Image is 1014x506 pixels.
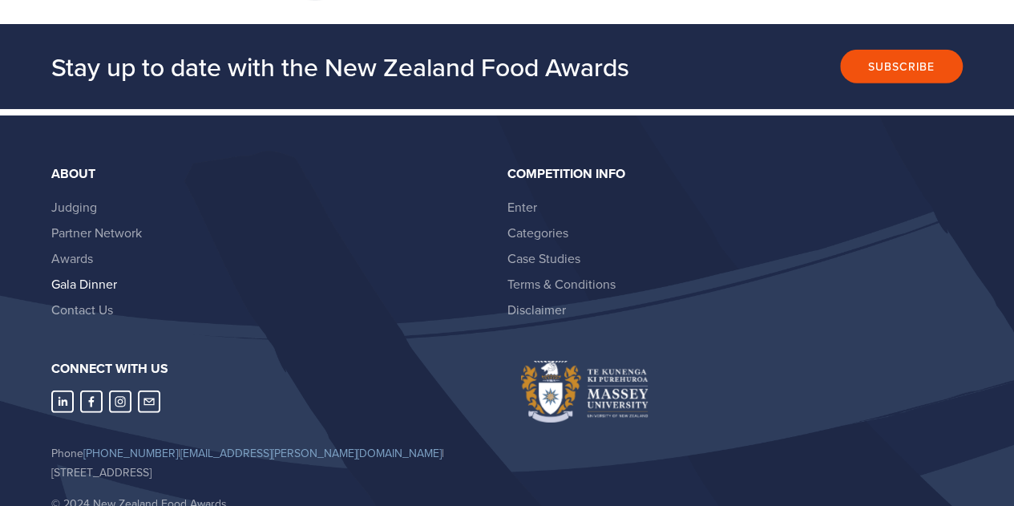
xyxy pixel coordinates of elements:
[507,249,580,267] a: Case Studies
[51,224,142,241] a: Partner Network
[138,391,160,413] a: nzfoodawards@massey.ac.nz
[51,391,74,413] a: LinkedIn
[83,445,178,461] a: [PHONE_NUMBER]
[507,301,566,318] a: Disclaimer
[507,198,537,216] a: Enter
[51,249,93,267] a: Awards
[51,198,97,216] a: Judging
[51,443,494,483] p: Phone | | [STREET_ADDRESS]
[51,301,113,318] a: Contact Us
[80,391,103,413] a: Abbie Harris
[109,391,131,413] a: Instagram
[507,167,950,181] div: Competition Info
[51,167,494,181] div: About
[51,51,650,83] h2: Stay up to date with the New Zealand Food Awards
[840,50,963,83] button: Subscribe
[51,361,494,377] h3: Connect with us
[507,224,568,241] a: Categories
[51,275,117,293] a: Gala Dinner
[507,275,616,293] a: Terms & Conditions
[180,445,442,461] a: [EMAIL_ADDRESS][PERSON_NAME][DOMAIN_NAME]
